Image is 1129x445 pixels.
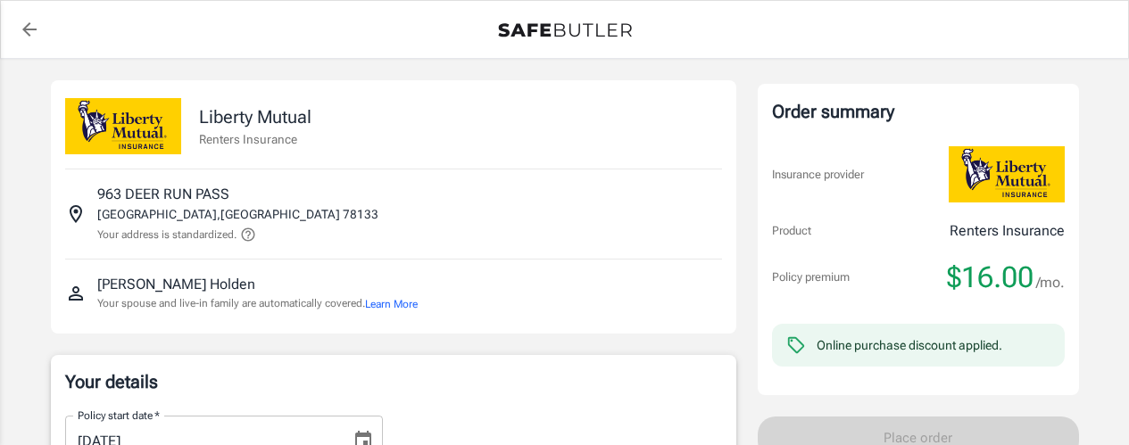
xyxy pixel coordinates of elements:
p: Policy premium [772,268,850,286]
span: /mo. [1036,270,1065,295]
p: Renters Insurance [199,130,311,148]
img: Back to quotes [498,23,632,37]
span: $16.00 [947,260,1034,295]
p: Renters Insurance [950,220,1065,242]
div: Order summary [772,98,1065,125]
p: Insurance provider [772,166,864,184]
a: back to quotes [12,12,47,47]
div: Online purchase discount applied. [817,336,1002,354]
img: Liberty Mutual [949,146,1065,202]
svg: Insured person [65,283,87,304]
p: Product [772,222,811,240]
svg: Insured address [65,203,87,225]
p: Your spouse and live-in family are automatically covered. [97,295,418,312]
p: 963 DEER RUN PASS [97,184,229,205]
p: Your details [65,369,722,394]
button: Learn More [365,296,418,312]
label: Policy start date [78,408,160,423]
p: Your address is standardized. [97,227,237,243]
p: Liberty Mutual [199,103,311,130]
img: Liberty Mutual [65,98,181,154]
p: [PERSON_NAME] Holden [97,274,255,295]
p: [GEOGRAPHIC_DATA] , [GEOGRAPHIC_DATA] 78133 [97,205,378,223]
